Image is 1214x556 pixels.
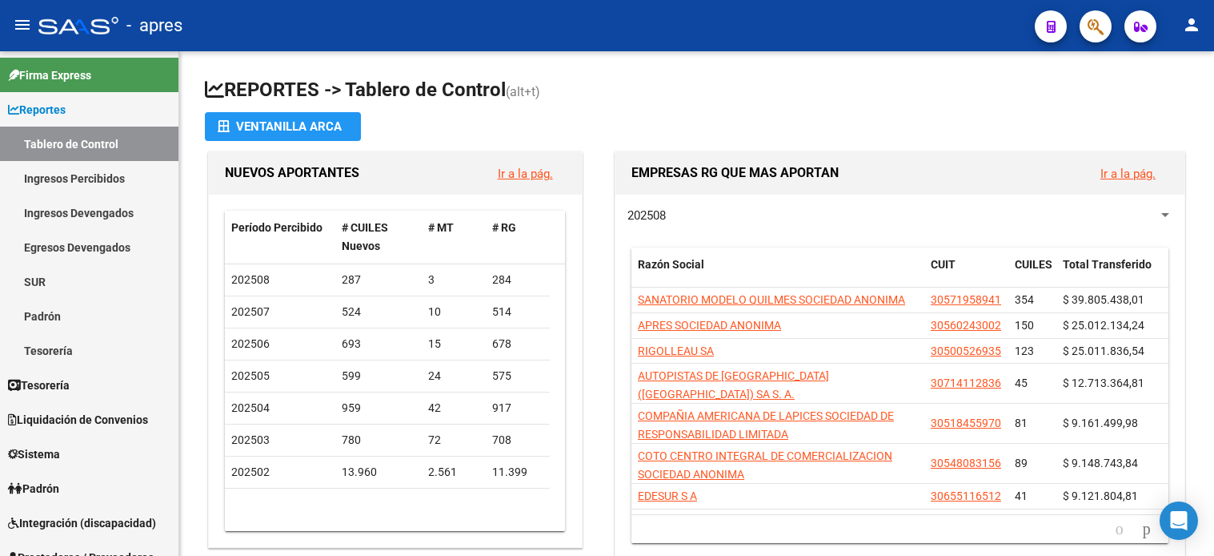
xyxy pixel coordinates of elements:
a: Ir a la pág. [498,167,553,181]
span: COMPAÑIA AMERICANA DE LAPICES SOCIEDAD DE RESPONSABILIDAD LIMITADA [638,409,894,441]
button: Ir a la pág. [485,159,566,188]
span: EMPRESAS RG QUE MAS APORTAN [631,165,839,180]
span: 30571958941 [931,293,1001,306]
div: 42 [428,399,479,417]
span: 202506 [231,337,270,350]
span: RIGOLLEAU SA [638,344,714,357]
a: Ir a la pág. [1100,167,1156,181]
span: Tesorería [8,377,70,394]
div: 24 [428,367,479,385]
span: 30655116512 [931,490,1001,502]
span: $ 9.161.499,98 [1063,417,1138,429]
span: Sistema [8,445,60,463]
h1: REPORTES -> Tablero de Control [205,77,1188,105]
div: 10 [428,303,479,321]
span: Reportes [8,101,66,119]
button: Ventanilla ARCA [205,112,361,141]
div: 2.561 [428,463,479,481]
a: go to previous page [1108,521,1131,538]
span: CUILES [1015,258,1052,271]
div: 72 [428,431,479,449]
span: SANATORIO MODELO QUILMES SOCIEDAD ANONIMA [638,293,905,306]
span: 202505 [231,369,270,382]
span: $ 12.713.364,81 [1063,377,1144,389]
button: Ir a la pág. [1088,159,1168,188]
span: 30500526935 [931,344,1001,357]
span: 30560243002 [931,319,1001,332]
datatable-header-cell: CUIT [924,248,1008,300]
datatable-header-cell: Período Percibido [225,211,335,264]
span: NUEVOS APORTANTES [225,165,359,180]
span: # MT [428,221,454,234]
span: - apres [126,8,182,43]
div: 678 [492,335,543,353]
span: COTO CENTRO INTEGRAL DE COMERCIALIZACION SOCIEDAD ANONIMA [638,449,892,481]
span: (alt+t) [506,84,540,99]
div: 575 [492,367,543,385]
div: 780 [342,431,415,449]
span: 45 [1015,377,1028,389]
span: 202503 [231,433,270,446]
span: $ 25.011.836,54 [1063,344,1144,357]
div: 599 [342,367,415,385]
mat-icon: menu [13,15,32,34]
span: 30714112836 [931,377,1001,389]
span: 123 [1015,344,1034,357]
span: 202502 [231,465,270,478]
div: 287 [342,271,415,289]
span: 81 [1015,417,1028,429]
datatable-header-cell: # MT [422,211,486,264]
div: 917 [492,399,543,417]
span: 202508 [231,273,270,286]
span: 202504 [231,401,270,414]
div: Open Intercom Messenger [1160,502,1198,540]
div: 693 [342,335,415,353]
span: Integración (discapacidad) [8,514,156,532]
datatable-header-cell: CUILES [1008,248,1056,300]
datatable-header-cell: # CUILES Nuevos [335,211,422,264]
span: 30548083156 [931,457,1001,469]
span: Razón Social [638,258,704,271]
div: 284 [492,271,543,289]
div: 708 [492,431,543,449]
span: 89 [1015,457,1028,469]
span: AUTOPISTAS DE [GEOGRAPHIC_DATA] ([GEOGRAPHIC_DATA]) SA S. A. [638,369,829,401]
span: 354 [1015,293,1034,306]
div: 524 [342,303,415,321]
span: 150 [1015,319,1034,332]
span: $ 25.012.134,24 [1063,319,1144,332]
span: Firma Express [8,66,91,84]
div: Ventanilla ARCA [218,112,348,141]
span: # RG [492,221,516,234]
div: 11.399 [492,463,543,481]
span: $ 9.121.804,81 [1063,490,1138,502]
div: 15 [428,335,479,353]
span: $ 39.805.438,01 [1063,293,1144,306]
span: 202508 [627,208,666,223]
div: 514 [492,303,543,321]
datatable-header-cell: Total Transferido [1056,248,1168,300]
span: CUIT [931,258,956,271]
a: go to next page [1136,521,1158,538]
span: Total Transferido [1063,258,1152,271]
span: 202507 [231,305,270,318]
span: Liquidación de Convenios [8,411,148,429]
span: Período Percibido [231,221,323,234]
span: Padrón [8,480,59,498]
mat-icon: person [1182,15,1201,34]
span: # CUILES Nuevos [342,221,388,252]
span: 41 [1015,490,1028,502]
span: APRES SOCIEDAD ANONIMA [638,319,781,332]
span: $ 9.148.743,84 [1063,457,1138,469]
datatable-header-cell: # RG [486,211,550,264]
span: 30518455970 [931,417,1001,429]
span: EDESUR S A [638,490,697,502]
div: 3 [428,271,479,289]
div: 959 [342,399,415,417]
datatable-header-cell: Razón Social [631,248,924,300]
div: 13.960 [342,463,415,481]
